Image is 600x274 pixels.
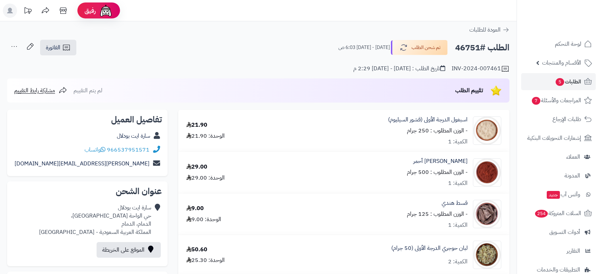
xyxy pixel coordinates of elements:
a: اسبغول الدرجة الأولى (قشور السيليوم) [388,116,468,124]
div: الوحدة: 9.00 [186,215,221,224]
a: إشعارات التحويلات البنكية [521,130,596,147]
div: الكمية: 1 [448,179,468,187]
img: ai-face.png [99,4,113,18]
span: مشاركة رابط التقييم [14,86,55,95]
a: لوحة التحكم [521,35,596,53]
a: أدوات التسويق [521,224,596,241]
a: [PERSON_NAME][EMAIL_ADDRESS][DOMAIN_NAME] [15,159,149,168]
small: [DATE] - [DATE] 6:03 ص [338,44,390,51]
a: الموقع على الخريطة [97,242,161,258]
a: [PERSON_NAME] أحمر [413,157,468,165]
img: 1667662069-Saussurea%20Costus%20Whole-90x90.jpg [473,200,501,228]
span: الأقسام والمنتجات [542,58,581,68]
span: جديد [547,191,560,199]
div: 9.00 [186,204,204,213]
div: INV-2024-007461 [452,65,509,73]
h2: الطلب #46751 [455,40,509,55]
a: التقارير [521,242,596,259]
span: أدوات التسويق [549,227,580,237]
a: العملاء [521,148,596,165]
a: سارة ايت بودلال [117,132,150,140]
h2: عنوان الشحن [13,187,162,196]
img: 1660148305-Mushat%20Red-90x90.jpg [473,158,501,187]
a: العودة للطلبات [469,26,509,34]
a: تحديثات المنصة [19,4,37,20]
div: الوحدة: 29.00 [186,174,225,182]
small: - الوزن المطلوب : 250 جرام [407,126,468,135]
span: التقارير [567,246,580,256]
div: الكمية: 2 [448,258,468,266]
a: السلات المتروكة254 [521,205,596,222]
div: تاريخ الطلب : [DATE] - [DATE] 2:29 م [353,65,445,73]
a: مشاركة رابط التقييم [14,86,67,95]
div: سارة ايت بودلال حي الواحة [GEOGRAPHIC_DATA]، الدمام، الدمام المملكة العربية السعودية - [GEOGRAPHI... [39,204,151,236]
span: المدونة [564,171,580,181]
a: وآتس آبجديد [521,186,596,203]
div: 29.00 [186,163,207,171]
span: لم يتم التقييم [73,86,102,95]
div: الكمية: 1 [448,138,468,146]
a: 966537951571 [107,146,149,154]
small: - الوزن المطلوب : 500 جرام [407,168,468,176]
span: العملاء [566,152,580,162]
div: الوحدة: 21.90 [186,132,225,140]
div: الوحدة: 25.30 [186,256,225,264]
span: المراجعات والأسئلة [531,95,581,105]
a: المراجعات والأسئلة7 [521,92,596,109]
span: طلبات الإرجاع [552,114,581,124]
span: العودة للطلبات [469,26,501,34]
a: الفاتورة [40,40,76,55]
span: وآتس آب [546,190,580,199]
span: رفيق [84,6,96,15]
a: قسط هندي [442,199,468,207]
div: 50.60 [186,246,207,254]
span: 254 [535,210,548,218]
a: لبان حوجري الدرجة الأولى (50 جرام) [391,244,468,252]
a: واتساب [84,146,105,154]
span: لوحة التحكم [555,39,581,49]
a: الطلبات5 [521,73,596,90]
span: تقييم الطلب [455,86,483,95]
img: 1645466661-Psyllium%20Husks-90x90.jpg [473,116,501,145]
span: إشعارات التحويلات البنكية [527,133,581,143]
span: الفاتورة [46,43,60,52]
span: الطلبات [555,77,581,87]
img: 1677341865-Frankincense,%20Hojari,%20Grade%20A-90x90.jpg [473,241,501,269]
button: تم شحن الطلب [391,40,448,55]
h2: تفاصيل العميل [13,115,162,124]
div: 21.90 [186,121,207,129]
span: 5 [556,78,564,86]
a: المدونة [521,167,596,184]
small: - الوزن المطلوب : 125 جرام [407,210,468,218]
div: الكمية: 1 [448,221,468,229]
a: طلبات الإرجاع [521,111,596,128]
span: 7 [532,97,540,105]
span: السلات المتروكة [534,208,581,218]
